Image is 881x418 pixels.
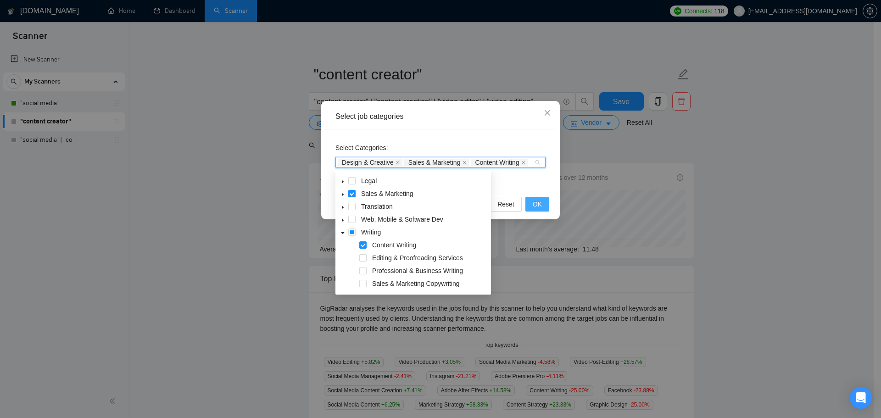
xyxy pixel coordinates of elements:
span: Sales & Marketing [404,159,469,166]
span: Web, Mobile & Software Dev [359,214,489,225]
div: Select job categories [335,111,546,122]
span: Translation [359,201,489,212]
button: Reset [490,197,522,212]
span: caret-down [340,205,345,210]
span: close [396,160,400,165]
span: Design & Creative [338,159,402,166]
span: Sales & Marketing [408,159,461,166]
span: Professional & Business Writing [370,265,489,276]
span: close [521,160,526,165]
span: Editing & Proofreading Services [372,254,463,262]
span: Content Writing [370,240,489,251]
span: Translation [361,203,393,210]
button: Close [535,101,560,126]
span: Legal [361,177,377,184]
span: Professional & Business Writing [372,267,463,274]
span: Web, Mobile & Software Dev [361,216,443,223]
span: close [544,109,551,117]
span: close [462,160,467,165]
span: caret-down [340,218,345,223]
span: Editing & Proofreading Services [370,252,489,263]
span: Sales & Marketing [361,190,413,197]
span: caret-down [340,179,345,184]
span: Legal [359,175,489,186]
span: Content Writing [372,241,416,249]
span: Design & Creative [342,159,394,166]
span: Writing [359,227,489,238]
span: Content Writing [471,159,528,166]
span: Sales & Marketing Copywriting [372,280,460,287]
span: Reset [497,199,514,209]
label: Select Categories [335,140,392,155]
span: caret-down [340,231,345,235]
div: Open Intercom Messenger [850,387,872,409]
span: Content Writing [475,159,519,166]
span: OK [533,199,542,209]
input: Select Categories [530,159,532,166]
button: OK [525,197,549,212]
span: Sales & Marketing Copywriting [370,278,489,289]
span: Writing [361,229,381,236]
span: Sales & Marketing [359,188,489,199]
span: caret-down [340,192,345,197]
